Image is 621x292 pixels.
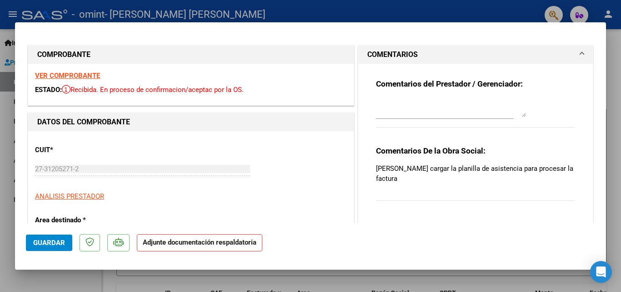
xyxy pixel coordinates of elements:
span: ANALISIS PRESTADOR [35,192,104,200]
strong: Comentarios De la Obra Social: [376,146,486,155]
h1: COMENTARIOS [367,49,418,60]
span: Recibida. En proceso de confirmacion/aceptac por la OS. [62,86,244,94]
div: COMENTARIOS [358,64,593,225]
p: [PERSON_NAME] cargar la planilla de asistencia para procesar la factura [376,164,575,184]
strong: COMPROBANTE [37,50,90,59]
strong: Comentarios del Prestador / Gerenciador: [376,79,523,88]
strong: DATOS DEL COMPROBANTE [37,118,130,126]
a: VER COMPROBANTE [35,72,100,80]
button: Guardar [26,235,72,251]
mat-expansion-panel-header: COMENTARIOS [358,46,593,64]
span: Guardar [33,239,65,247]
strong: Adjunte documentación respaldatoria [143,238,256,246]
span: ESTADO: [35,86,62,94]
p: CUIT [35,145,129,155]
p: Area destinado * [35,215,129,225]
div: Open Intercom Messenger [590,261,612,283]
